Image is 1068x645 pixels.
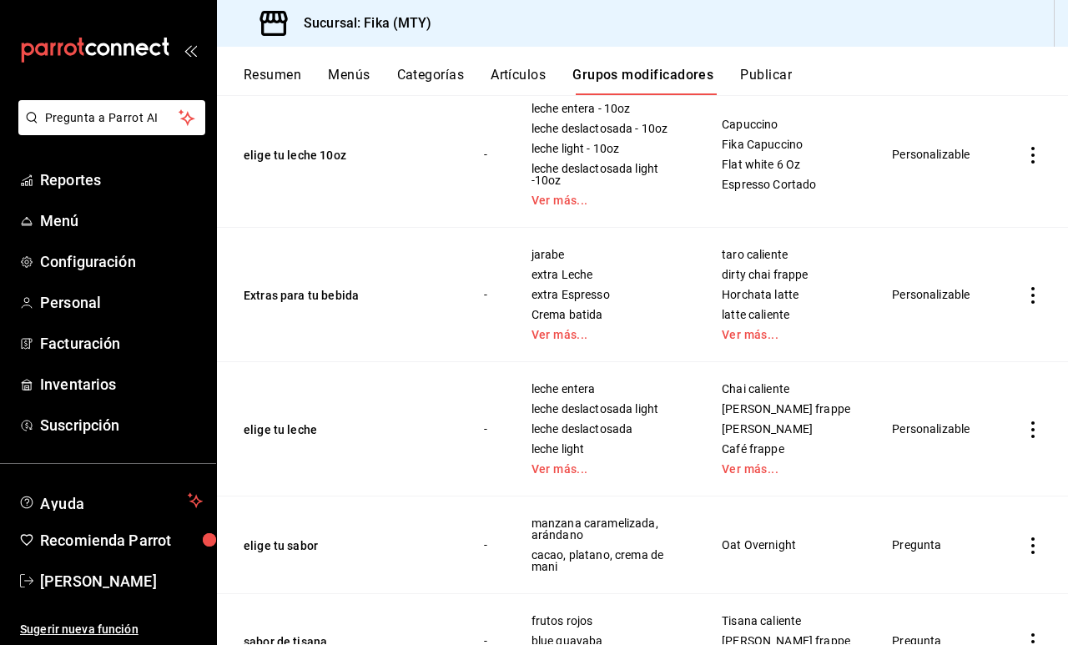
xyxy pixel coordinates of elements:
span: jarabe [531,249,680,260]
span: Café frappe [722,443,851,455]
span: Fika Capuccino [722,139,851,150]
span: [PERSON_NAME] [722,423,851,435]
span: Chai caliente [722,383,851,395]
span: Suscripción [40,414,203,436]
td: - [464,496,511,594]
span: [PERSON_NAME] frappe [722,403,851,415]
span: manzana caramelizada, arándano [531,517,680,541]
td: - [464,362,511,496]
td: - [464,82,511,228]
td: Personalizable [872,362,998,496]
span: Facturación [40,332,203,355]
button: Grupos modificadores [572,67,713,95]
span: leche entera - 10oz [531,103,680,114]
span: Espresso Cortado [722,179,851,190]
span: Configuración [40,250,203,273]
a: Ver más... [722,463,851,475]
a: Ver más... [531,463,680,475]
span: leche deslactosada [531,423,680,435]
button: Extras para tu bebida [244,287,444,304]
span: leche deslactosada light -10oz [531,163,680,186]
span: Tisana caliente [722,615,851,627]
a: Ver más... [531,194,680,206]
button: actions [1025,147,1041,164]
span: Crema batida [531,309,680,320]
td: Personalizable [872,82,998,228]
button: open_drawer_menu [184,43,197,57]
a: Ver más... [531,329,680,340]
span: leche light - 10oz [531,143,680,154]
span: extra Leche [531,269,680,280]
span: taro caliente [722,249,851,260]
span: Pregunta a Parrot AI [45,109,179,127]
span: leche entera [531,383,680,395]
span: Ayuda [40,491,181,511]
td: - [464,228,511,362]
button: Publicar [740,67,792,95]
button: Categorías [397,67,465,95]
span: leche deslactosada light [531,403,680,415]
h3: Sucursal: Fika (MTY) [290,13,432,33]
button: Menús [328,67,370,95]
button: elige tu sabor [244,537,444,554]
button: Resumen [244,67,301,95]
div: navigation tabs [244,67,1068,95]
span: Sugerir nueva función [20,621,203,638]
button: elige tu leche [244,421,444,438]
span: frutos rojos [531,615,680,627]
span: Horchata latte [722,289,851,300]
button: actions [1025,537,1041,554]
span: dirty chai frappe [722,269,851,280]
span: Capuccino [722,118,851,130]
span: Menú [40,209,203,232]
button: Artículos [491,67,546,95]
button: Pregunta a Parrot AI [18,100,205,135]
span: leche deslactosada - 10oz [531,123,680,134]
span: Recomienda Parrot [40,529,203,552]
span: Personal [40,291,203,314]
a: Ver más... [722,329,851,340]
span: leche light [531,443,680,455]
span: cacao, platano, crema de mani [531,549,680,572]
span: [PERSON_NAME] [40,570,203,592]
span: Oat Overnight [722,539,851,551]
span: Flat white 6 Oz [722,159,851,170]
button: actions [1025,421,1041,438]
button: actions [1025,287,1041,304]
span: latte caliente [722,309,851,320]
span: Inventarios [40,373,203,396]
td: Personalizable [872,228,998,362]
span: extra Espresso [531,289,680,300]
button: elige tu leche 10oz [244,147,444,164]
td: Pregunta [872,496,998,594]
a: Pregunta a Parrot AI [12,121,205,139]
span: Reportes [40,169,203,191]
